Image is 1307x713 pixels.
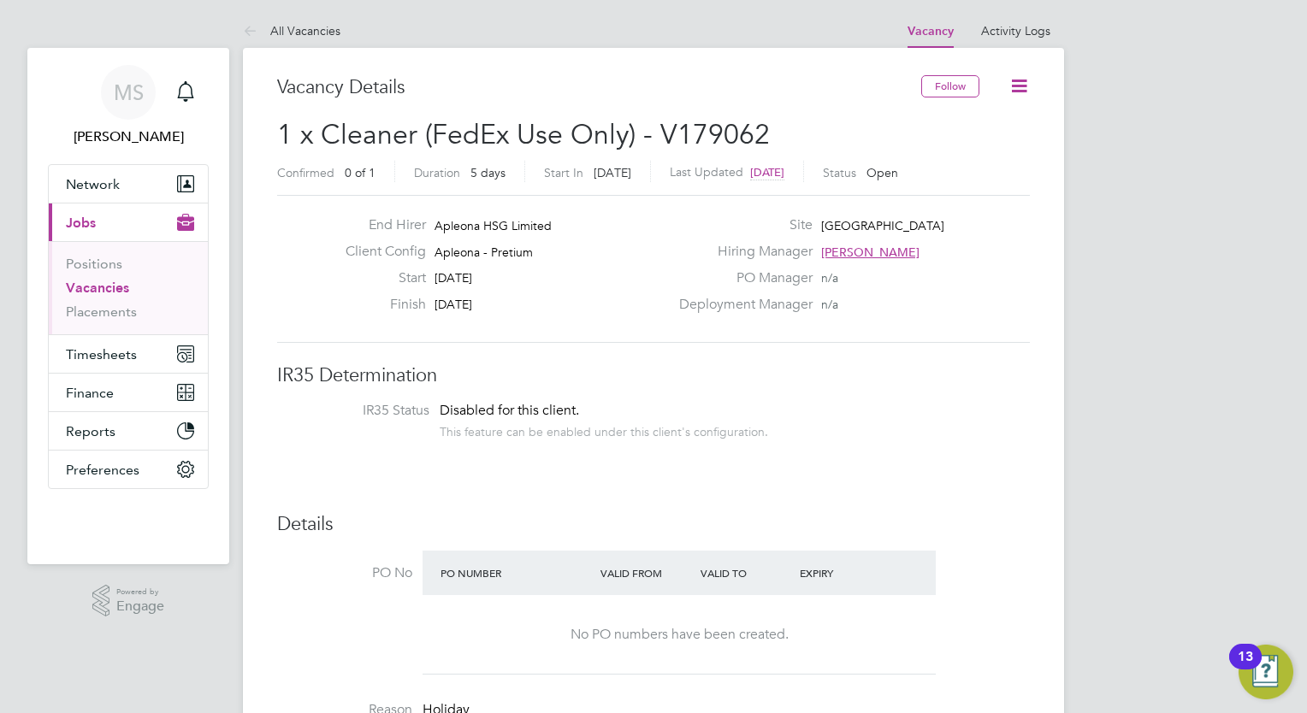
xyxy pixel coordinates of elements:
[48,65,209,147] a: MS[PERSON_NAME]
[440,402,579,419] span: Disabled for this client.
[49,165,208,203] button: Network
[821,218,944,233] span: [GEOGRAPHIC_DATA]
[440,420,768,439] div: This feature can be enabled under this client's configuration.
[750,165,784,180] span: [DATE]
[470,165,506,180] span: 5 days
[66,346,137,362] span: Timesheets
[1238,657,1253,679] div: 13
[66,385,114,401] span: Finance
[332,296,426,314] label: Finish
[277,564,412,582] label: PO No
[243,23,340,38] a: All Vacancies
[544,165,583,180] label: Start In
[669,296,813,314] label: Deployment Manager
[116,599,164,614] span: Engage
[66,280,129,296] a: Vacancies
[49,412,208,450] button: Reports
[332,216,426,234] label: End Hirer
[821,297,838,312] span: n/a
[435,270,472,286] span: [DATE]
[821,270,838,286] span: n/a
[66,256,122,272] a: Positions
[49,241,208,334] div: Jobs
[908,24,954,38] a: Vacancy
[436,557,596,588] div: PO Number
[332,243,426,261] label: Client Config
[921,75,979,97] button: Follow
[823,165,856,180] label: Status
[696,557,796,588] div: Valid To
[49,374,208,411] button: Finance
[114,81,144,103] span: MS
[669,216,813,234] label: Site
[48,127,209,147] span: Millie Simmons
[435,245,533,260] span: Apleona - Pretium
[66,303,137,320] a: Placements
[440,626,919,644] div: No PO numbers have been created.
[294,402,429,420] label: IR35 Status
[277,165,334,180] label: Confirmed
[66,176,120,192] span: Network
[981,23,1050,38] a: Activity Logs
[596,557,696,588] div: Valid From
[821,245,920,260] span: [PERSON_NAME]
[49,451,208,488] button: Preferences
[49,203,208,241] button: Jobs
[795,557,896,588] div: Expiry
[66,215,96,231] span: Jobs
[1239,645,1293,699] button: Open Resource Center, 13 new notifications
[66,462,139,478] span: Preferences
[866,165,898,180] span: Open
[92,585,165,617] a: Powered byEngage
[669,243,813,261] label: Hiring Manager
[670,164,743,180] label: Last Updated
[669,269,813,287] label: PO Manager
[435,218,552,233] span: Apleona HSG Limited
[66,423,115,439] span: Reports
[435,297,472,312] span: [DATE]
[345,165,376,180] span: 0 of 1
[277,75,921,100] h3: Vacancy Details
[277,118,770,151] span: 1 x Cleaner (FedEx Use Only) - V179062
[79,506,178,533] img: berryrecruitment-logo-retina.png
[277,512,1030,537] h3: Details
[594,165,631,180] span: [DATE]
[49,335,208,373] button: Timesheets
[332,269,426,287] label: Start
[27,48,229,564] nav: Main navigation
[116,585,164,599] span: Powered by
[277,363,1030,388] h3: IR35 Determination
[48,506,209,533] a: Go to home page
[414,165,460,180] label: Duration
